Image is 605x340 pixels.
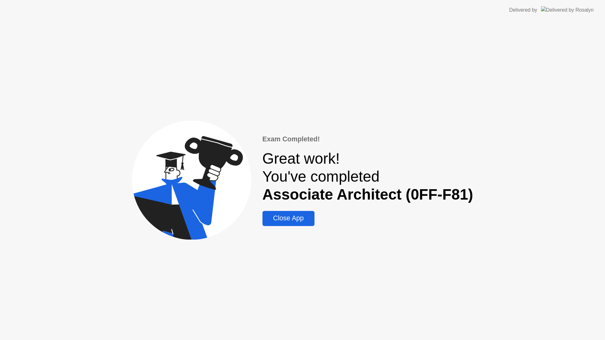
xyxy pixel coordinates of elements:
[541,6,594,14] img: Delivered by Rosalyn
[264,214,313,222] div: Close App
[509,6,537,14] div: Delivered by
[262,211,314,226] button: Close App
[262,186,473,203] b: Associate Architect (0FF-F81)
[262,134,473,144] div: Exam Completed!
[262,150,473,203] div: Great work! You've completed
